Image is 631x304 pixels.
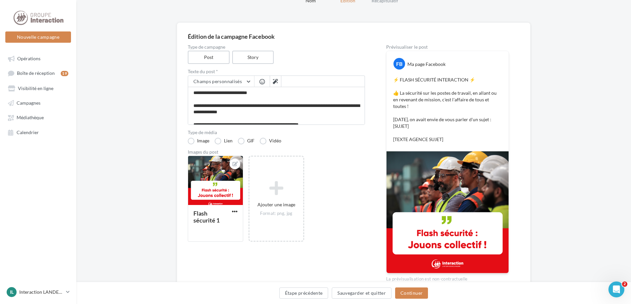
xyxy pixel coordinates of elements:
[17,56,40,61] span: Opérations
[386,274,509,282] div: La prévisualisation est non-contractuelle
[188,76,254,87] button: Champs personnalisés
[608,281,624,297] iframe: Intercom live chat
[19,289,63,295] p: Interaction LANDERNEAU
[622,281,627,287] span: 2
[279,287,328,299] button: Étape précédente
[17,115,44,121] span: Médiathèque
[407,61,446,68] div: Ma page Facebook
[393,58,405,70] div: FB
[193,210,220,224] div: Flash sécurité 1
[238,138,254,144] label: GIF
[188,51,230,64] label: Post
[5,31,71,43] button: Nouvelle campagne
[17,129,39,135] span: Calendrier
[4,126,72,138] a: Calendrier
[393,76,502,143] p: ⚡️ FLASH SÉCURITÉ INTERACTION ⚡️ 👍 La sécurité sur les postes de travail, en allant ou en revenan...
[395,287,428,299] button: Continuer
[215,138,233,144] label: Lien
[10,289,14,295] span: IL
[17,71,55,76] span: Boîte de réception
[18,85,53,91] span: Visibilité en ligne
[260,138,281,144] label: Vidéo
[4,97,72,109] a: Campagnes
[61,71,68,76] div: 19
[188,130,365,135] label: Type de média
[386,45,509,49] div: Prévisualiser le post
[4,67,72,79] a: Boîte de réception19
[4,111,72,123] a: Médiathèque
[332,287,391,299] button: Sauvegarder et quitter
[193,78,242,84] span: Champs personnalisés
[188,33,520,39] div: Édition de la campagne Facebook
[232,51,274,64] label: Story
[188,69,365,74] label: Texte du post *
[188,150,365,154] div: Images du post
[4,52,72,64] a: Opérations
[188,45,365,49] label: Type de campagne
[188,138,209,144] label: Image
[17,100,40,106] span: Campagnes
[4,82,72,94] a: Visibilité en ligne
[5,286,71,298] a: IL Interaction LANDERNEAU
